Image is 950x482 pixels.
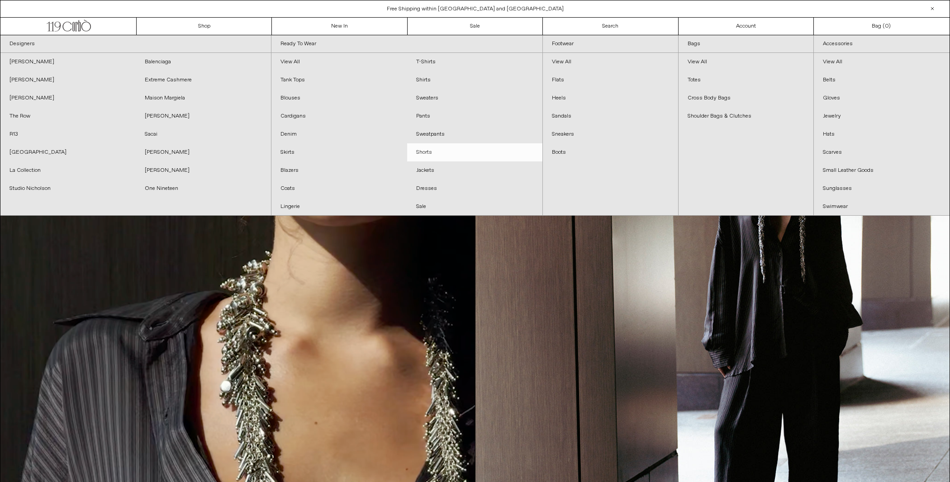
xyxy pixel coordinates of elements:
a: Footwear [543,35,678,53]
a: Pants [407,107,542,125]
a: Sweatpants [407,125,542,143]
a: [PERSON_NAME] [0,71,136,89]
a: Sandals [543,107,678,125]
a: Balenciaga [136,53,271,71]
a: View All [814,53,950,71]
a: Belts [814,71,950,89]
a: Bag () [814,18,949,35]
a: Coats [271,180,407,198]
span: ) [885,22,891,30]
a: Totes [679,71,814,89]
a: Swimwear [814,198,950,216]
a: Shoulder Bags & Clutches [679,107,814,125]
a: Sneakers [543,125,678,143]
a: Sunglasses [814,180,950,198]
a: Designers [0,35,271,53]
a: View All [679,53,814,71]
a: Hats [814,125,950,143]
a: Sacai [136,125,271,143]
a: Jackets [407,161,542,180]
a: Blazers [271,161,407,180]
span: 0 [885,23,888,30]
a: [PERSON_NAME] [0,89,136,107]
a: One Nineteen [136,180,271,198]
a: Flats [543,71,678,89]
a: Cardigans [271,107,407,125]
a: Shop [137,18,272,35]
a: Skirts [271,143,407,161]
a: Jewelry [814,107,950,125]
a: Gloves [814,89,950,107]
a: Boots [543,143,678,161]
a: Sale [408,18,543,35]
a: Heels [543,89,678,107]
a: Free Shipping within [GEOGRAPHIC_DATA] and [GEOGRAPHIC_DATA] [387,5,564,13]
a: New In [272,18,407,35]
a: View All [271,53,407,71]
a: Sale [407,198,542,216]
a: Sweaters [407,89,542,107]
a: Lingerie [271,198,407,216]
a: Denim [271,125,407,143]
a: Accessories [814,35,950,53]
a: Small Leather Goods [814,161,950,180]
a: R13 [0,125,136,143]
a: T-Shirts [407,53,542,71]
a: Cross Body Bags [679,89,814,107]
a: Ready To Wear [271,35,542,53]
a: Scarves [814,143,950,161]
a: [PERSON_NAME] [0,53,136,71]
a: View All [543,53,678,71]
a: Shirts [407,71,542,89]
a: The Row [0,107,136,125]
a: Account [679,18,814,35]
a: Tank Tops [271,71,407,89]
a: Dresses [407,180,542,198]
a: Shorts [407,143,542,161]
a: Extreme Cashmere [136,71,271,89]
a: [PERSON_NAME] [136,143,271,161]
a: Blouses [271,89,407,107]
a: Maison Margiela [136,89,271,107]
a: Bags [679,35,814,53]
a: Search [543,18,678,35]
a: [GEOGRAPHIC_DATA] [0,143,136,161]
a: [PERSON_NAME] [136,161,271,180]
a: La Collection [0,161,136,180]
a: [PERSON_NAME] [136,107,271,125]
a: Studio Nicholson [0,180,136,198]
